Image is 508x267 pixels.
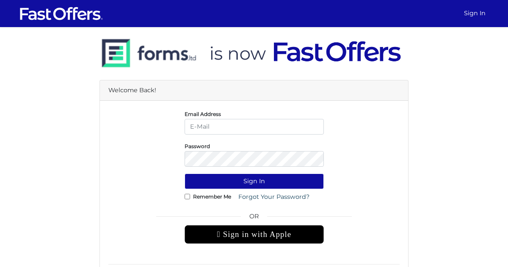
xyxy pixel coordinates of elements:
[185,113,221,115] label: Email Address
[185,225,324,244] div: Sign in with Apple
[461,5,489,22] a: Sign In
[185,173,324,189] button: Sign In
[193,195,231,198] label: Remember Me
[185,145,210,147] label: Password
[233,189,315,205] a: Forgot Your Password?
[185,119,324,135] input: E-Mail
[185,212,324,225] span: OR
[100,80,408,101] div: Welcome Back!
